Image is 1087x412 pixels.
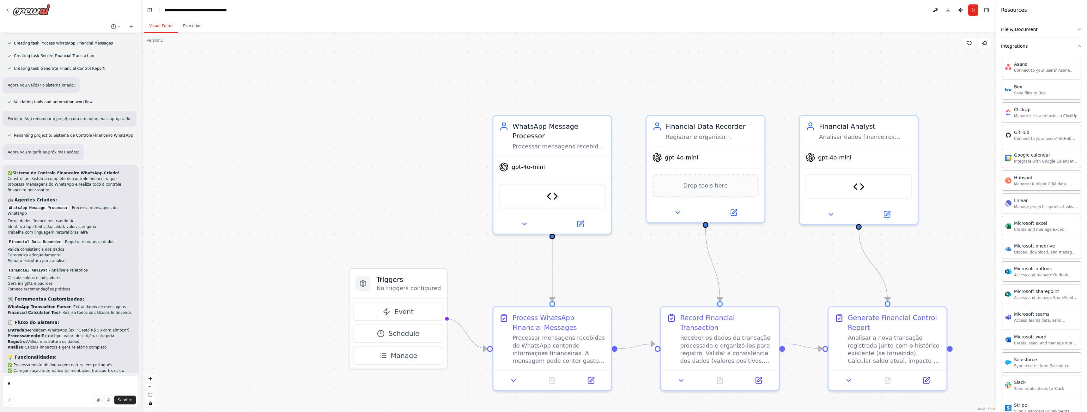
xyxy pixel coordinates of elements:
[1014,363,1069,368] div: Sync records from Salesforce
[1005,405,1011,411] img: Stripe
[707,207,761,218] button: Open in side panel
[8,327,134,333] li: Mensagem WhatsApp (ex: "Gasto R$ 50 com almoço")
[513,313,605,332] div: Process WhatsApp Financial Messages
[1001,21,1082,38] button: File & Document
[146,391,155,399] button: fit view
[1014,243,1078,249] div: Microsoft onedrive
[1001,38,1082,54] button: Integrations
[617,339,655,353] g: Edge from 5304a43a-5632-4a30-8abd-e8bc7c0f2b10 to f62377a7-b89e-4a00-b56e-1bf657651099
[1014,386,1064,391] div: Send notifications to Slack
[391,351,417,360] span: Manage
[1014,295,1078,300] div: Access and manage SharePoint sites, lists, and document libraries.
[818,154,852,161] span: gpt-4o-mini
[8,205,134,216] p: - Processa mensagens do WhatsApp
[982,6,991,15] button: Hide right sidebar
[1005,291,1011,297] img: Microsoft sharepoint
[513,334,605,365] div: Processar mensagens recebidas do WhatsApp contendo informações financeiras. A mensagem pode conte...
[680,313,773,332] div: Record Financial Transaction
[492,306,612,391] div: Process WhatsApp Financial MessagesProcessar mensagens recebidas do WhatsApp contendo informações...
[14,99,93,104] span: Validating tools and automation workflow
[1001,26,1038,33] div: File & Document
[1005,87,1011,93] img: Box
[1014,402,1078,408] div: Stripe
[646,115,765,223] div: Financial Data RecorderRegistrar e organizar transações financeiras extraídas pelo processador, v...
[785,339,822,353] g: Edge from f62377a7-b89e-4a00-b56e-1bf657651099 to 43f84044-6cff-4944-bc95-7c306c167085
[1005,177,1011,184] img: Hubspot
[492,115,612,235] div: WhatsApp Message ProcessorProcessar mensagens recebidas do WhatsApp via {api_source} e extrair da...
[860,209,914,220] button: Open in side panel
[1005,64,1011,70] img: Asana
[8,224,134,230] li: Identifica tipo (entrada/saída), valor, categoria
[14,53,94,58] span: Creating task Record Financial Transaction
[389,329,420,338] span: Schedule
[8,239,63,245] code: Financial Data Recorder
[8,286,134,292] li: Fornece recomendações práticas
[1014,356,1069,363] div: Salesforce
[8,304,134,310] li: - Extrai dados de mensagens
[1014,68,1078,73] div: Connect to your users’ Asana accounts
[701,228,725,301] g: Edge from 4e1333a6-cfe4-4e59-afaa-e7f7ec120d46 to f62377a7-b89e-4a00-b56e-1bf657651099
[146,383,155,391] button: zoom out
[8,239,134,245] p: - Registra e organiza dados
[8,176,134,193] p: Construí um sistema completo de controle financeiro que processa mensagens do WhatsApp e realiza ...
[1014,266,1078,272] div: Microsoft outlook
[14,133,133,138] span: Renaming project to Sistema de Controle Financeiro WhatsApp
[1014,379,1064,385] div: Slack
[8,320,59,325] strong: 📋 Fluxo do Sistema:
[8,333,134,339] li: Extrai tipo, valor, descrição, categoria
[114,396,136,404] button: Send
[8,82,75,88] p: Agora vou validar o sistema criado:
[8,197,57,202] strong: 🤖 Agentes Criados:
[819,122,912,131] div: Financial Analyst
[1005,382,1011,388] img: Slack
[8,116,131,122] p: Perfeito! Vou renomear o projeto com um nome mais apropriado:
[8,149,79,155] p: Agora vou sugerir as próximas ações:
[848,313,941,332] div: Generate Financial Control Report
[104,396,113,404] button: Click to speak your automation idea
[178,20,207,33] button: Execution
[742,375,775,386] button: Open in side panel
[867,375,908,386] button: No output available
[1014,159,1078,164] div: Integrate with Google Calendar to manage events, check availability, and access calendar data.
[13,4,51,15] img: Logo
[8,355,57,360] strong: 💡 Funcionalidades:
[1014,341,1078,346] div: Create, read, and manage Word documents and text files in OneDrive or SharePoint.
[8,267,134,273] p: - Análise e relatórios
[8,344,134,350] li: Calcula impactos e gera relatório completo
[1014,182,1078,187] div: Manage HubSpot CRM data including contacts, deals, and companies.
[1005,200,1011,206] img: Linear
[1005,359,1011,366] img: Salesforce
[8,368,134,379] li: ✅ Categorização automática (alimentação, transporte, casa, etc.)
[1005,337,1011,343] img: Microsoft word
[1014,220,1078,226] div: Microsoft excel
[8,170,134,176] h2: ✅
[8,362,134,368] li: ✅ Processamento de linguagem natural em português
[8,334,42,338] strong: Processamento:
[8,275,134,281] li: Calcula saldos e indicadores
[8,205,69,211] code: WhatsApp Message Processor
[146,374,155,383] button: zoom in
[8,218,134,224] li: Extrai dados financeiros usando IA
[1014,311,1078,317] div: Microsoft teams
[1014,318,1078,323] div: Access Teams data, send messages, create meetings, and manage channels.
[666,133,759,141] div: Registrar e organizar transações financeiras extraídas pelo processador, validar dados, categoriz...
[1014,84,1046,90] div: Box
[94,396,103,404] button: Upload files
[354,347,443,365] button: Manage
[5,396,14,404] button: Improve this prompt
[512,163,545,171] span: gpt-4o-mini
[854,230,892,301] g: Edge from 6842595e-91f3-47a1-ac83-d4b544600f22 to 43f84044-6cff-4944-bc95-7c306c167085
[354,325,443,343] button: Schedule
[1014,272,1078,278] div: Access and manage Outlook emails, calendar events, and contacts.
[1005,223,1011,229] img: Microsoft excel
[144,20,178,33] button: Visual Editor
[8,258,134,264] li: Prepara estrutura para análise
[853,181,865,192] img: Financial Calculator Tool
[8,310,60,315] strong: Financial Calculator Tool
[1014,197,1078,204] div: Linear
[1014,204,1078,209] div: Manage projects, sprints, tasks, and bug tracking in Linear
[8,268,49,273] code: Financial Analyst
[553,218,607,230] button: Open in side panel
[8,310,134,315] li: - Realiza todos os cálculos financeiros
[1005,314,1011,320] img: Microsoft teams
